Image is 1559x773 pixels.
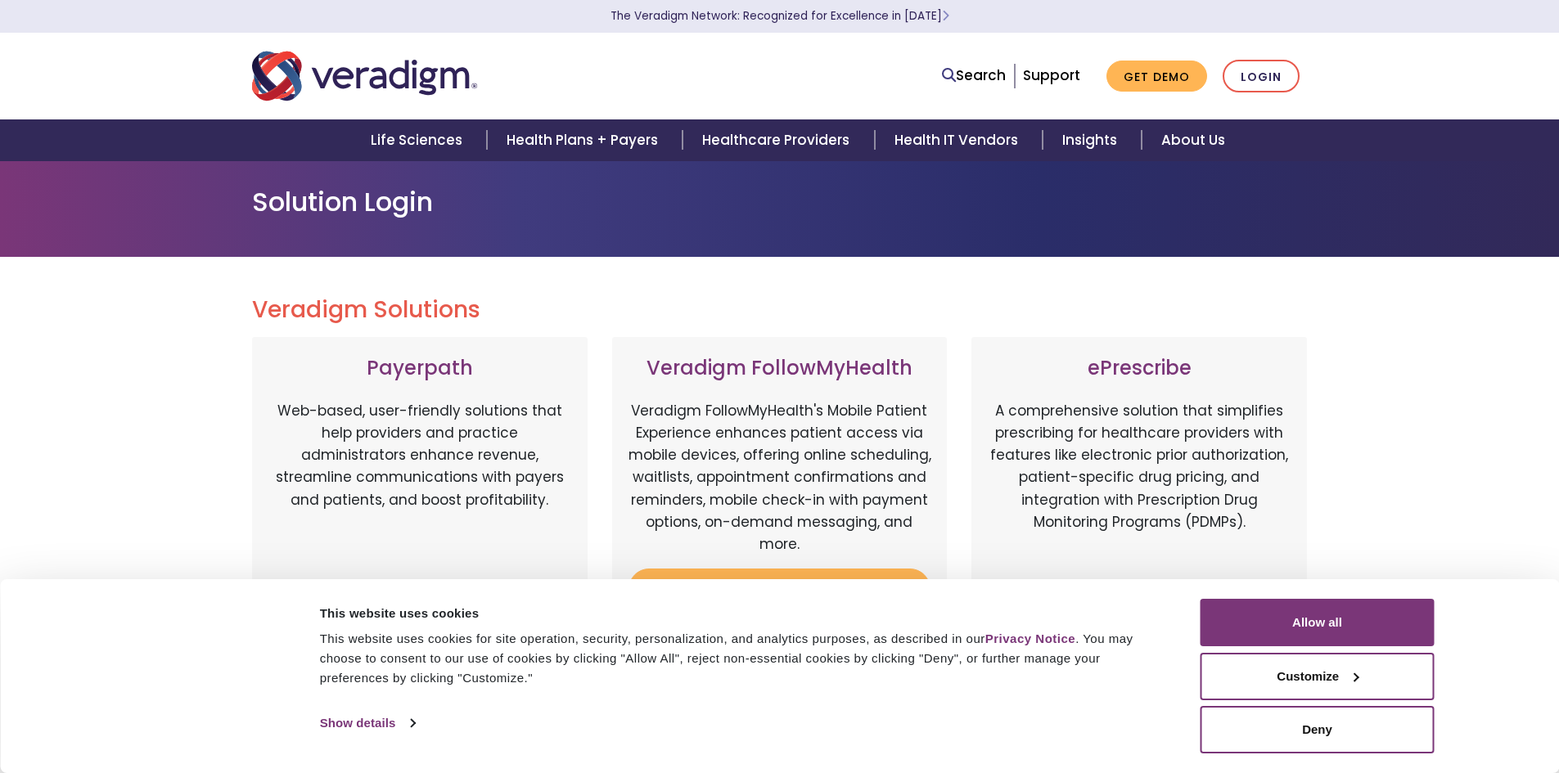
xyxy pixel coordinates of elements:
a: Insights [1043,119,1142,161]
a: Login to Veradigm FollowMyHealth [629,569,931,622]
img: Veradigm logo [252,49,477,103]
h3: ePrescribe [988,357,1291,380]
button: Allow all [1201,599,1435,646]
a: Life Sciences [351,119,487,161]
div: This website uses cookies for site operation, security, personalization, and analytics purposes, ... [320,629,1164,688]
p: A comprehensive solution that simplifies prescribing for healthcare providers with features like ... [988,400,1291,572]
span: Learn More [942,8,949,24]
a: Health IT Vendors [875,119,1043,161]
button: Deny [1201,706,1435,753]
h1: Solution Login [252,187,1308,218]
a: Support [1023,65,1080,85]
h3: Veradigm FollowMyHealth [629,357,931,380]
a: Login [1223,60,1300,93]
a: Get Demo [1106,61,1207,92]
h2: Veradigm Solutions [252,296,1308,324]
a: Privacy Notice [985,631,1075,645]
button: Customize [1201,653,1435,700]
a: About Us [1142,119,1245,161]
a: Healthcare Providers [683,119,874,161]
div: This website uses cookies [320,604,1164,623]
p: Web-based, user-friendly solutions that help providers and practice administrators enhance revenu... [268,400,571,572]
a: Show details [320,711,415,735]
a: Search [942,65,1006,87]
p: Veradigm FollowMyHealth's Mobile Patient Experience enhances patient access via mobile devices, o... [629,400,931,555]
a: Health Plans + Payers [487,119,683,161]
h3: Payerpath [268,357,571,380]
a: The Veradigm Network: Recognized for Excellence in [DATE]Learn More [611,8,949,24]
